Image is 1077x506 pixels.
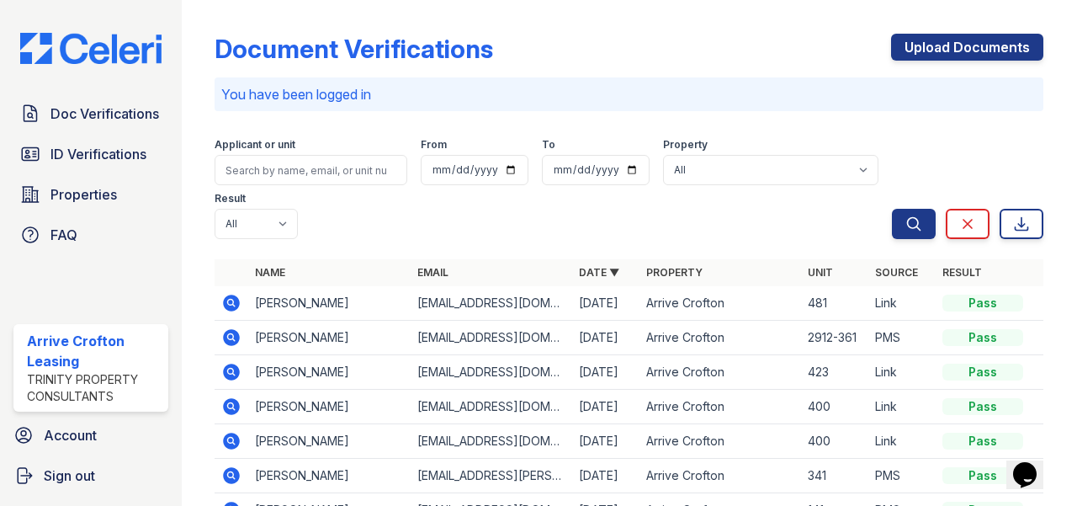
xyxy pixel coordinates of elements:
[868,424,936,459] td: Link
[808,266,833,279] a: Unit
[875,266,918,279] a: Source
[639,286,801,321] td: Arrive Crofton
[248,286,410,321] td: [PERSON_NAME]
[942,329,1023,346] div: Pass
[868,355,936,390] td: Link
[248,390,410,424] td: [PERSON_NAME]
[44,466,95,486] span: Sign out
[942,398,1023,415] div: Pass
[891,34,1043,61] a: Upload Documents
[421,138,447,152] label: From
[411,321,572,355] td: [EMAIL_ADDRESS][DOMAIN_NAME]
[50,184,117,205] span: Properties
[1006,439,1060,489] iframe: chat widget
[411,355,572,390] td: [EMAIL_ADDRESS][DOMAIN_NAME]
[639,321,801,355] td: Arrive Crofton
[801,355,868,390] td: 423
[868,286,936,321] td: Link
[221,84,1037,104] p: You have been logged in
[248,355,410,390] td: [PERSON_NAME]
[7,418,175,452] a: Account
[255,266,285,279] a: Name
[50,144,146,164] span: ID Verifications
[639,355,801,390] td: Arrive Crofton
[7,33,175,65] img: CE_Logo_Blue-a8612792a0a2168367f1c8372b55b34899dd931a85d93a1a3d3e32e68fde9ad4.png
[215,192,246,205] label: Result
[44,425,97,445] span: Account
[50,104,159,124] span: Doc Verifications
[13,137,168,171] a: ID Verifications
[942,467,1023,484] div: Pass
[27,331,162,371] div: Arrive Crofton Leasing
[13,218,168,252] a: FAQ
[868,321,936,355] td: PMS
[572,459,639,493] td: [DATE]
[215,155,407,185] input: Search by name, email, or unit number
[411,459,572,493] td: [EMAIL_ADDRESS][PERSON_NAME][DOMAIN_NAME]
[411,390,572,424] td: [EMAIL_ADDRESS][DOMAIN_NAME]
[411,424,572,459] td: [EMAIL_ADDRESS][DOMAIN_NAME]
[801,286,868,321] td: 481
[7,459,175,493] a: Sign out
[639,459,801,493] td: Arrive Crofton
[27,371,162,405] div: Trinity Property Consultants
[801,390,868,424] td: 400
[13,97,168,130] a: Doc Verifications
[942,266,982,279] a: Result
[639,424,801,459] td: Arrive Crofton
[639,390,801,424] td: Arrive Crofton
[215,34,493,64] div: Document Verifications
[411,286,572,321] td: [EMAIL_ADDRESS][DOMAIN_NAME]
[248,321,410,355] td: [PERSON_NAME]
[572,286,639,321] td: [DATE]
[801,459,868,493] td: 341
[572,355,639,390] td: [DATE]
[572,321,639,355] td: [DATE]
[801,321,868,355] td: 2912-361
[579,266,619,279] a: Date ▼
[942,364,1023,381] div: Pass
[215,138,295,152] label: Applicant or unit
[13,178,168,211] a: Properties
[572,424,639,459] td: [DATE]
[646,266,703,279] a: Property
[942,295,1023,312] div: Pass
[248,459,410,493] td: [PERSON_NAME]
[663,138,708,152] label: Property
[50,225,77,245] span: FAQ
[942,433,1023,450] div: Pass
[868,390,936,424] td: Link
[542,138,555,152] label: To
[248,424,410,459] td: [PERSON_NAME]
[801,424,868,459] td: 400
[868,459,936,493] td: PMS
[572,390,639,424] td: [DATE]
[417,266,448,279] a: Email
